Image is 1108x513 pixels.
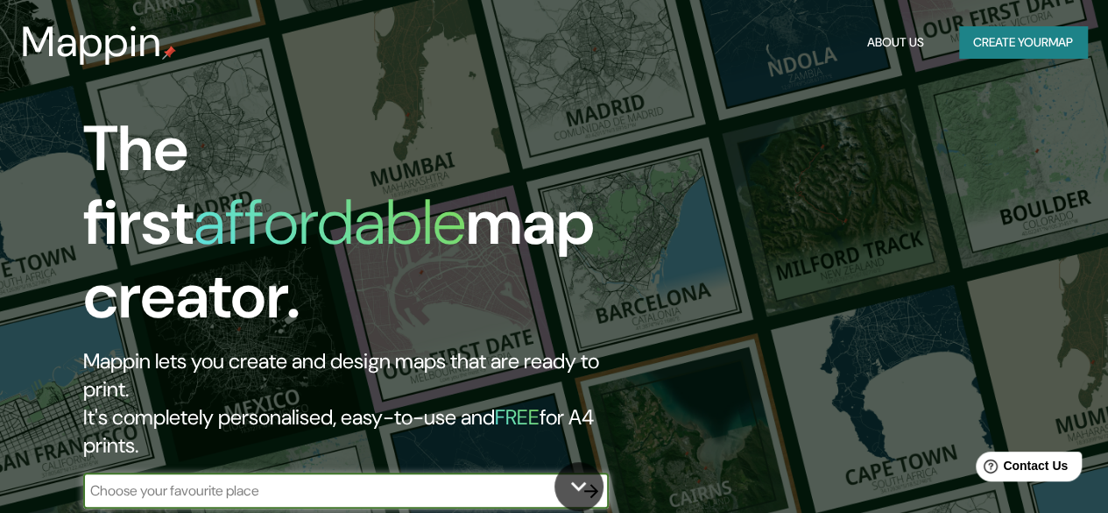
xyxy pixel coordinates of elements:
input: Choose your favourite place [83,481,574,501]
iframe: Help widget launcher [952,445,1089,494]
img: mappin-pin [162,46,176,60]
button: About Us [860,26,931,59]
h1: affordable [194,182,466,263]
h2: Mappin lets you create and design maps that are ready to print. It's completely personalised, eas... [83,347,638,460]
button: Create yourmap [959,26,1087,59]
h3: Mappin [21,18,162,67]
h1: The first map creator. [83,112,638,347]
h5: FREE [495,403,540,431]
